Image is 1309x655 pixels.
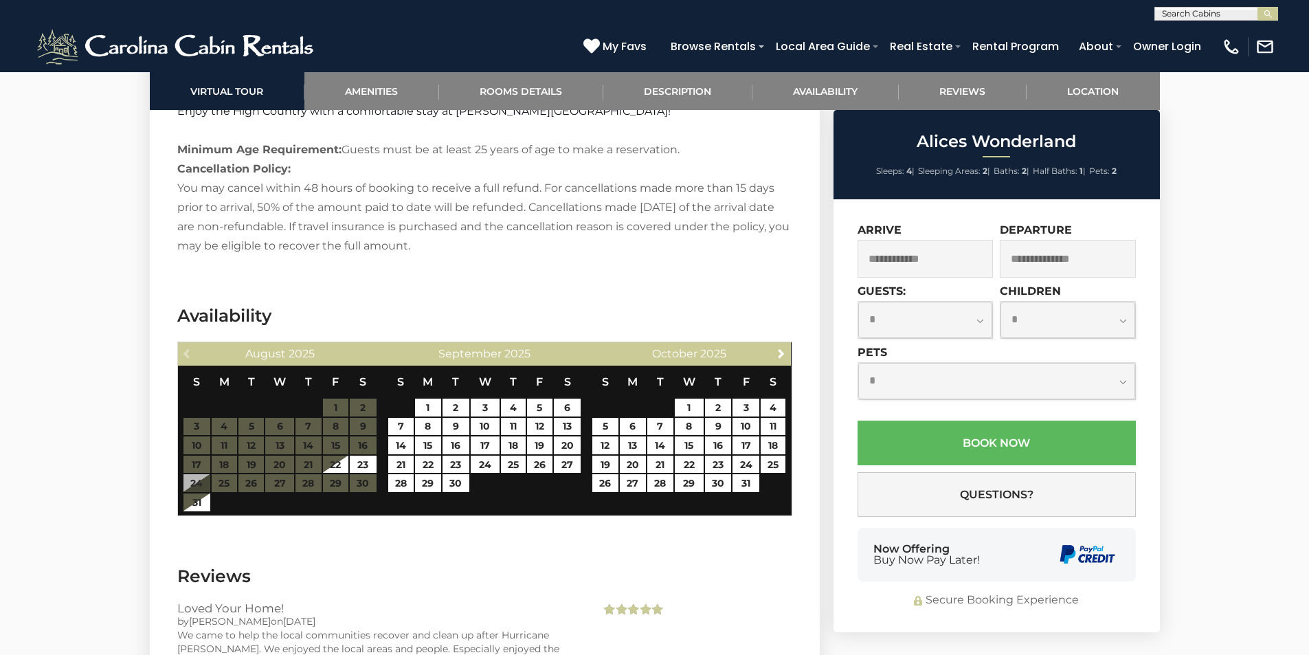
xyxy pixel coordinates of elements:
[715,375,721,388] span: Thursday
[443,436,469,454] a: 16
[675,436,704,454] a: 15
[177,140,792,256] p: Guests must be at least 25 years of age to make a reservation. You may cancel within 48 hours of ...
[906,166,912,176] strong: 4
[705,474,732,492] a: 30
[994,166,1020,176] span: Baths:
[965,34,1066,58] a: Rental Program
[647,418,673,436] a: 7
[837,133,1156,151] h2: Alices Wonderland
[273,375,286,388] span: Wednesday
[415,399,440,417] a: 1
[150,72,304,110] a: Virtual Tour
[1027,72,1160,110] a: Location
[423,375,433,388] span: Monday
[438,347,502,360] span: September
[34,26,320,67] img: White-1-2.png
[899,72,1027,110] a: Reviews
[443,418,469,436] a: 9
[873,555,980,566] span: Buy Now Pay Later!
[397,375,404,388] span: Sunday
[471,418,500,436] a: 10
[359,375,366,388] span: Saturday
[647,474,673,492] a: 28
[983,166,987,176] strong: 2
[1089,166,1110,176] span: Pets:
[245,347,286,360] span: August
[527,399,552,417] a: 5
[177,564,792,588] h3: Reviews
[652,347,697,360] span: October
[620,474,647,492] a: 27
[705,456,732,474] a: 23
[471,436,500,454] a: 17
[452,375,459,388] span: Tuesday
[732,456,759,474] a: 24
[858,223,902,236] label: Arrive
[471,399,500,417] a: 3
[876,166,904,176] span: Sleeps:
[388,418,414,436] a: 7
[700,347,726,360] span: 2025
[177,602,581,614] h3: Loved Your Home!
[752,72,899,110] a: Availability
[443,474,469,492] a: 30
[675,456,704,474] a: 22
[1072,34,1120,58] a: About
[527,456,552,474] a: 26
[564,375,571,388] span: Saturday
[415,418,440,436] a: 8
[289,347,315,360] span: 2025
[705,436,732,454] a: 16
[554,436,581,454] a: 20
[501,399,526,417] a: 4
[1033,166,1077,176] span: Half Baths:
[705,418,732,436] a: 9
[776,348,787,359] span: Next
[283,615,315,628] span: [DATE]
[536,375,543,388] span: Friday
[471,456,500,474] a: 24
[527,418,552,436] a: 12
[620,436,647,454] a: 13
[675,399,704,417] a: 1
[603,38,647,55] span: My Favs
[732,418,759,436] a: 10
[388,436,414,454] a: 14
[657,375,664,388] span: Tuesday
[332,375,339,388] span: Friday
[675,474,704,492] a: 29
[305,375,312,388] span: Thursday
[664,34,763,58] a: Browse Rentals
[323,456,348,474] a: 22
[554,399,581,417] a: 6
[858,592,1136,608] div: Secure Booking Experience
[772,344,790,362] a: Next
[388,456,414,474] a: 21
[683,375,695,388] span: Wednesday
[527,436,552,454] a: 19
[583,38,650,56] a: My Favs
[443,399,469,417] a: 2
[647,456,673,474] a: 21
[388,474,414,492] a: 28
[620,456,647,474] a: 20
[603,72,752,110] a: Description
[501,418,526,436] a: 11
[761,399,785,417] a: 4
[743,375,750,388] span: Friday
[858,346,887,359] label: Pets
[705,399,732,417] a: 2
[554,456,581,474] a: 27
[554,418,581,436] a: 13
[602,375,609,388] span: Sunday
[918,166,981,176] span: Sleeping Areas:
[177,162,291,175] strong: Cancellation Policy:
[620,418,647,436] a: 6
[876,162,915,180] li: |
[647,436,673,454] a: 14
[304,72,439,110] a: Amenities
[415,456,440,474] a: 22
[183,493,210,511] a: 31
[415,474,440,492] a: 29
[189,615,271,628] span: [PERSON_NAME]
